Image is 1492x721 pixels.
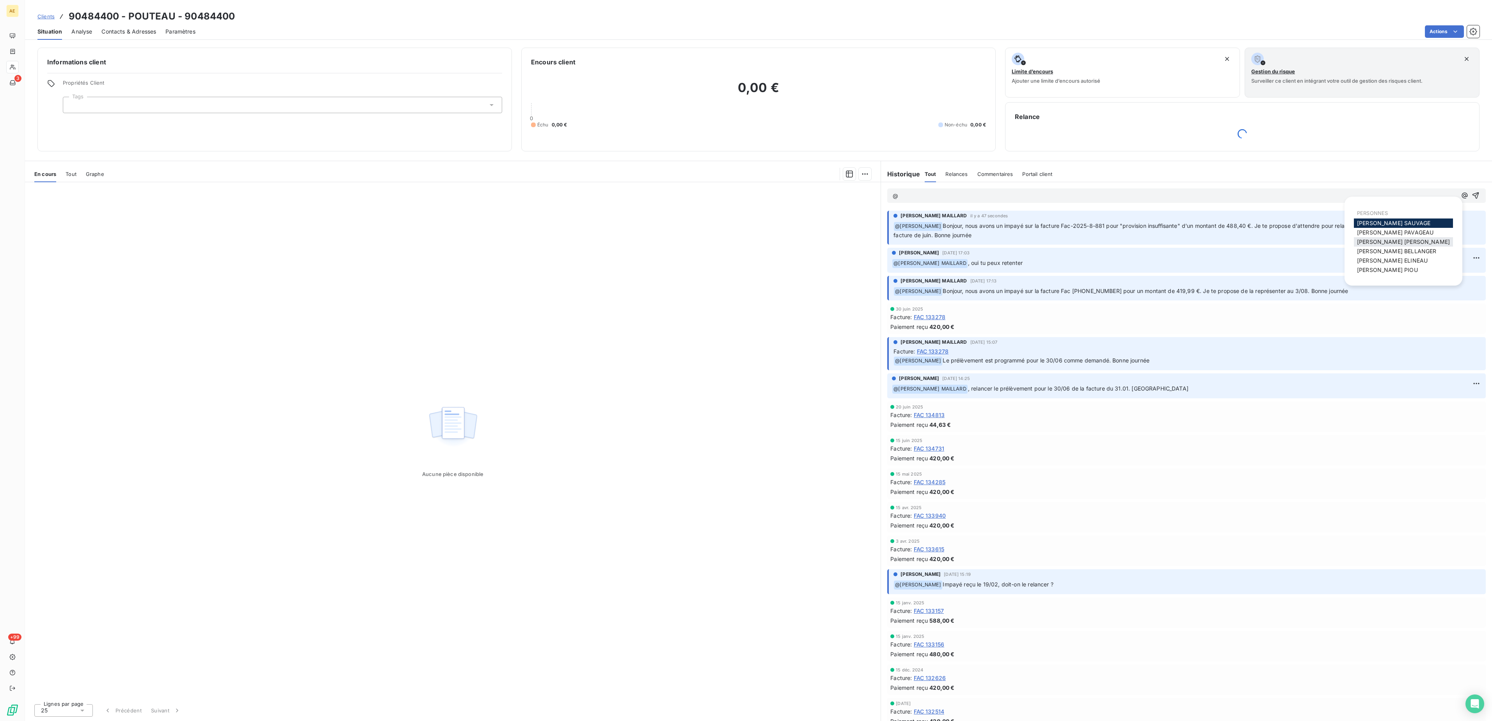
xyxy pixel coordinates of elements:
[890,650,928,658] span: Paiement reçu
[8,634,21,641] span: +99
[896,600,924,605] span: 15 janv. 2025
[1015,112,1470,121] h6: Relance
[37,28,62,36] span: Situation
[929,488,954,496] span: 420,00 €
[929,616,954,625] span: 588,00 €
[890,454,928,462] span: Paiement reçu
[944,572,971,577] span: [DATE] 15:19
[428,403,478,451] img: Empty state
[893,347,915,355] span: Facture :
[890,707,912,716] span: Facture :
[890,478,912,486] span: Facture :
[890,555,928,563] span: Paiement reçu
[552,121,567,128] span: 0,00 €
[69,9,235,23] h3: 90484400 - POUTEAU - 90484400
[531,57,575,67] h6: Encours client
[66,171,76,177] span: Tout
[899,249,939,256] span: [PERSON_NAME]
[914,707,945,716] span: FAC 132514
[99,702,146,719] button: Précédent
[890,313,912,321] span: Facture :
[901,277,967,284] span: [PERSON_NAME] MAILLARD
[929,454,954,462] span: 420,00 €
[893,192,898,199] span: @
[71,28,92,36] span: Analyse
[914,640,945,648] span: FAC 133156
[914,511,946,520] span: FAC 133940
[970,121,986,128] span: 0,00 €
[1251,68,1295,75] span: Gestion du risque
[890,323,928,331] span: Paiement reçu
[890,511,912,520] span: Facture :
[929,421,951,429] span: 44,63 €
[146,702,186,719] button: Suivant
[970,213,1008,218] span: il y a 47 secondes
[943,288,1348,294] span: Bonjour, nous avons un impayé sur la facture Fac [PHONE_NUMBER] pour un montant de 419,99 €. Je t...
[929,521,954,529] span: 420,00 €
[890,674,912,682] span: Facture :
[6,5,19,17] div: AE
[914,674,946,682] span: FAC 132626
[894,222,942,231] span: @ [PERSON_NAME]
[890,640,912,648] span: Facture :
[892,385,967,394] span: @ [PERSON_NAME] MAILLARD
[892,259,967,268] span: @ [PERSON_NAME] MAILLARD
[901,571,941,578] span: [PERSON_NAME]
[894,581,942,590] span: @ [PERSON_NAME]
[942,376,970,381] span: [DATE] 14:25
[63,80,502,91] span: Propriétés Client
[530,115,533,121] span: 0
[943,357,1149,364] span: Le prélèvement est programmé pour le 30/06 comme demandé. Bonne journée
[914,545,945,553] span: FAC 133615
[1251,78,1423,84] span: Surveiller ce client en intégrant votre outil de gestion des risques client.
[896,472,922,476] span: 15 mai 2025
[968,259,1023,266] span: , oui tu peux retenter
[929,323,954,331] span: 420,00 €
[47,57,502,67] h6: Informations client
[943,581,1053,588] span: Impayé reçu le 19/02, doit-on le relancer ?
[890,444,912,453] span: Facture :
[929,555,954,563] span: 420,00 €
[86,171,104,177] span: Graphe
[14,75,21,82] span: 3
[890,521,928,529] span: Paiement reçu
[929,684,954,692] span: 420,00 €
[890,421,928,429] span: Paiement reçu
[1022,171,1052,177] span: Portail client
[37,13,55,20] span: Clients
[1012,78,1100,84] span: Ajouter une limite d’encours autorisé
[942,250,970,255] span: [DATE] 17:03
[945,171,968,177] span: Relances
[914,313,946,321] span: FAC 133278
[422,471,483,477] span: Aucune pièce disponible
[893,222,1463,238] span: Bonjour, nous avons un impayé sur la facture Fac-2025-8-881 pour "provision insuffisante" d'un mo...
[41,707,48,714] span: 25
[901,339,967,346] span: [PERSON_NAME] MAILLARD
[1357,257,1428,264] span: [PERSON_NAME] ELINEAU
[531,80,986,103] h2: 0,00 €
[1357,210,1388,216] span: PERSONNES
[890,607,912,615] span: Facture :
[929,650,954,658] span: 480,00 €
[37,12,55,20] a: Clients
[1425,25,1464,38] button: Actions
[34,171,56,177] span: En cours
[896,405,923,409] span: 20 juin 2025
[896,438,922,443] span: 15 juin 2025
[1245,48,1480,98] button: Gestion du risqueSurveiller ce client en intégrant votre outil de gestion des risques client.
[968,385,1188,392] span: , relancer le prélèvement pour le 30/06 de la facture du 31.01. [GEOGRAPHIC_DATA]
[977,171,1013,177] span: Commentaires
[914,478,946,486] span: FAC 134285
[1465,694,1484,713] div: Open Intercom Messenger
[896,539,920,543] span: 3 avr. 2025
[101,28,156,36] span: Contacts & Adresses
[1357,229,1433,236] span: [PERSON_NAME] PAVAGEAU
[1357,220,1430,226] span: [PERSON_NAME] SAUVAGE
[890,684,928,692] span: Paiement reçu
[925,171,936,177] span: Tout
[914,607,944,615] span: FAC 133157
[917,347,949,355] span: FAC 133278
[901,212,967,219] span: [PERSON_NAME] MAILLARD
[914,444,945,453] span: FAC 134731
[896,505,922,510] span: 15 avr. 2025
